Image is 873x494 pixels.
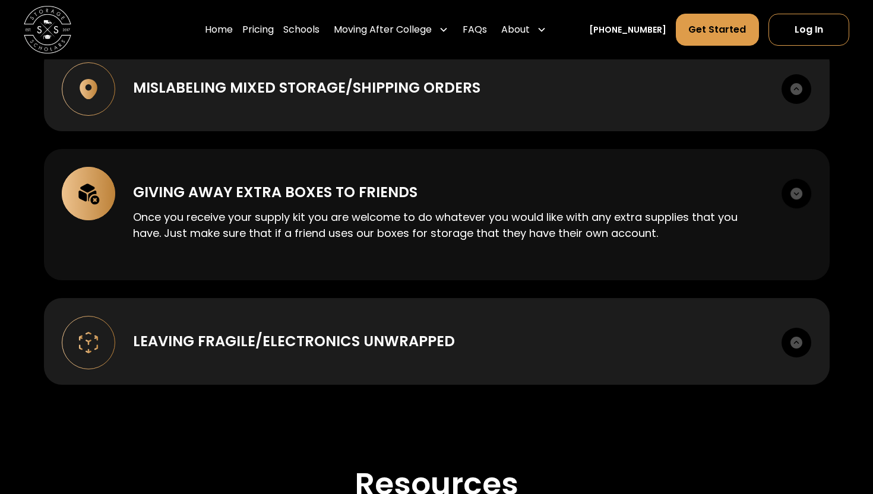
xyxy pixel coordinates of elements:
a: home [24,6,71,53]
div: Giving away extra boxes to friends [133,182,417,203]
a: Schools [283,13,320,46]
a: Pricing [242,13,274,46]
div: Moving After College [329,13,453,46]
div: About [501,23,530,37]
a: FAQs [463,13,487,46]
a: [PHONE_NUMBER] [589,24,666,36]
div: Mislabeling mixed storage/shipping orders [133,77,480,99]
p: Once you receive your supply kit you are welcome to do whatever you would like with any extra sup... [133,209,764,241]
a: Log In [768,14,849,46]
div: About [496,13,551,46]
a: Home [205,13,233,46]
div: Leaving Fragile/Electronics unwrapped [133,331,455,352]
a: Get Started [676,14,758,46]
div: Moving After College [334,23,432,37]
img: Storage Scholars main logo [24,6,71,53]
